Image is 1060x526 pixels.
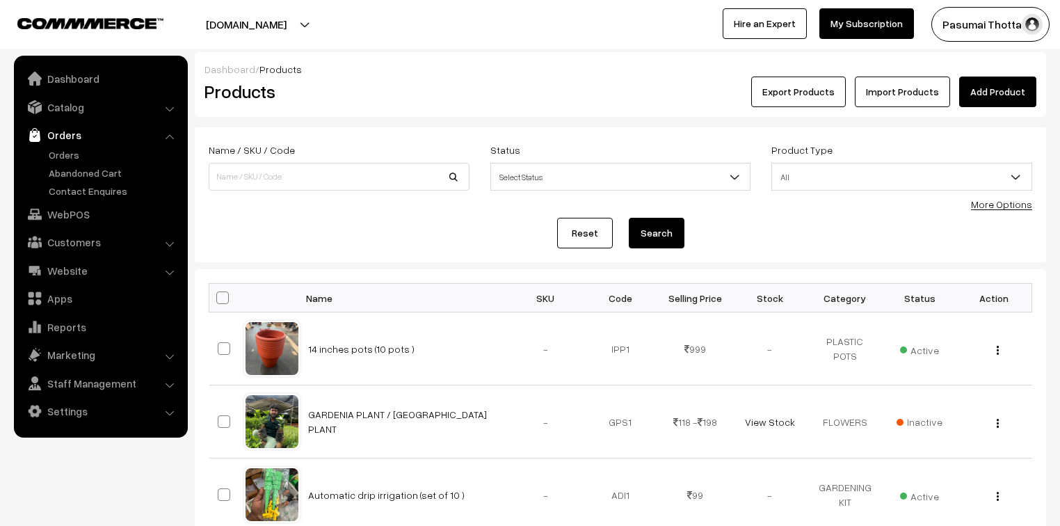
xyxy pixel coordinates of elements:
td: FLOWERS [808,385,883,459]
button: Pasumai Thotta… [931,7,1050,42]
th: Name [300,284,508,312]
span: All [771,163,1032,191]
a: Dashboard [204,63,255,75]
td: 999 [658,312,733,385]
a: Orders [17,122,183,148]
a: Hire an Expert [723,8,807,39]
button: Export Products [751,77,846,107]
td: - [508,312,584,385]
td: 118 - 198 [658,385,733,459]
th: Category [808,284,883,312]
label: Status [490,143,520,157]
input: Name / SKU / Code [209,163,469,191]
a: Staff Management [17,371,183,396]
span: Inactive [897,415,942,429]
a: 14 inches pots (10 pots ) [308,343,415,355]
a: Catalog [17,95,183,120]
td: - [508,385,584,459]
th: Stock [732,284,808,312]
a: Dashboard [17,66,183,91]
a: Import Products [855,77,950,107]
a: Contact Enquires [45,184,183,198]
h2: Products [204,81,468,102]
th: Code [583,284,658,312]
span: Active [900,486,939,504]
button: [DOMAIN_NAME] [157,7,335,42]
th: SKU [508,284,584,312]
img: Menu [997,492,999,501]
span: Products [259,63,302,75]
label: Product Type [771,143,833,157]
a: More Options [971,198,1032,210]
a: Reset [557,218,613,248]
label: Name / SKU / Code [209,143,295,157]
span: All [772,165,1031,189]
a: WebPOS [17,202,183,227]
img: user [1022,14,1043,35]
span: Active [900,340,939,358]
img: COMMMERCE [17,18,163,29]
div: / [204,62,1036,77]
a: Abandoned Cart [45,166,183,180]
a: Settings [17,399,183,424]
span: Select Status [491,165,750,189]
a: My Subscription [819,8,914,39]
td: PLASTIC POTS [808,312,883,385]
a: GARDENIA PLANT / [GEOGRAPHIC_DATA] PLANT [308,408,487,435]
th: Status [882,284,957,312]
a: Marketing [17,342,183,367]
th: Action [957,284,1032,312]
a: Website [17,258,183,283]
span: Select Status [490,163,751,191]
a: View Stock [745,416,795,428]
a: COMMMERCE [17,14,139,31]
td: - [732,312,808,385]
a: Customers [17,230,183,255]
th: Selling Price [658,284,733,312]
a: Apps [17,286,183,311]
td: GPS1 [583,385,658,459]
td: IPP1 [583,312,658,385]
a: Reports [17,314,183,340]
a: Automatic drip irrigation (set of 10 ) [308,489,465,501]
img: Menu [997,419,999,428]
button: Search [629,218,684,248]
a: Orders [45,148,183,162]
a: Add Product [959,77,1036,107]
img: Menu [997,346,999,355]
